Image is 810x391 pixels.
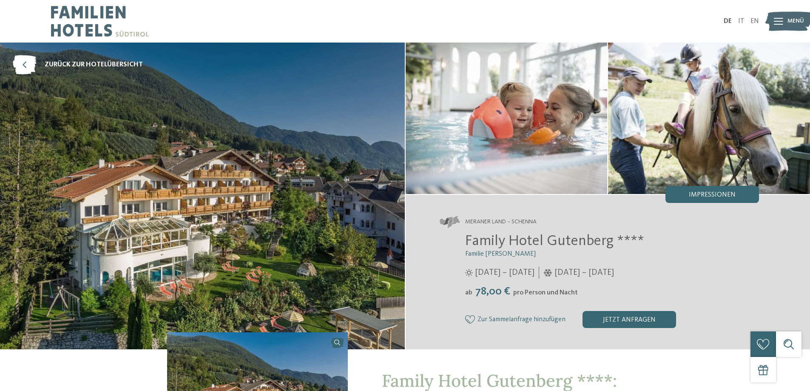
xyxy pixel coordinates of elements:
span: Zur Sammelanfrage hinzufügen [477,316,566,324]
i: Öffnungszeiten im Winter [543,269,552,277]
span: pro Person und Nacht [513,289,578,296]
span: Menü [787,17,804,26]
span: [DATE] – [DATE] [554,267,614,279]
img: Das Familienhotel in Schenna für kreative Naturliebhaber [406,43,608,194]
a: IT [738,18,744,25]
a: EN [750,18,759,25]
span: Family Hotel Gutenberg **** [465,234,644,248]
span: Familie [PERSON_NAME] [465,251,536,257]
i: Öffnungszeiten im Sommer [465,269,473,277]
img: Das Familienhotel in Schenna für kreative Naturliebhaber [608,43,810,194]
span: Impressionen [689,191,736,198]
div: jetzt anfragen [583,311,676,328]
span: [DATE] – [DATE] [475,267,534,279]
a: zurück zur Hotelübersicht [13,55,143,74]
span: zurück zur Hotelübersicht [45,60,143,69]
span: ab [465,289,472,296]
a: DE [724,18,732,25]
span: Meraner Land – Schenna [465,218,537,226]
span: 78,00 € [473,286,512,297]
